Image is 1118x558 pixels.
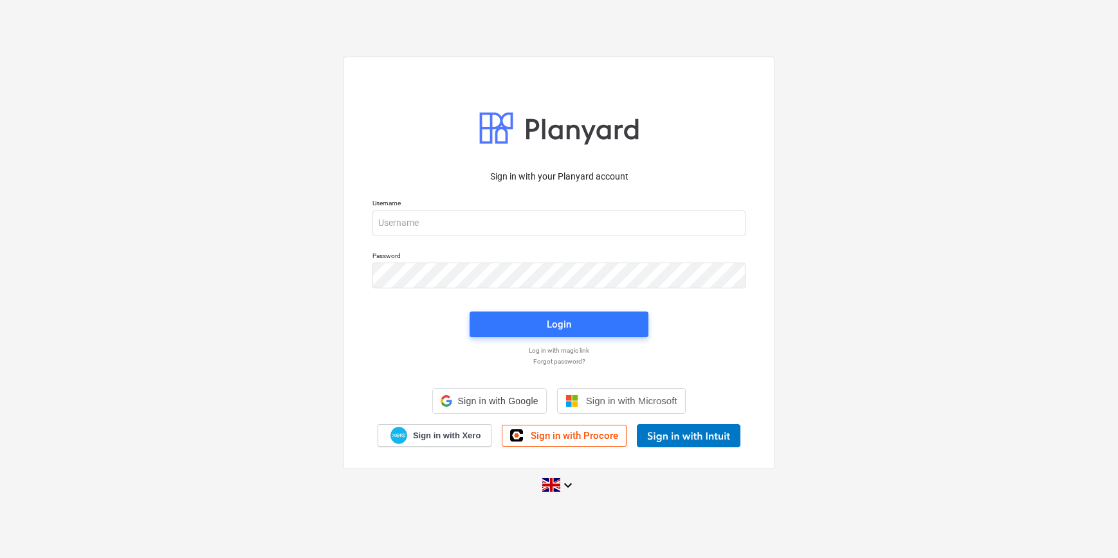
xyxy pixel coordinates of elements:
button: Login [470,312,648,337]
p: Sign in with your Planyard account [372,170,746,183]
p: Username [372,199,746,210]
a: Log in with magic link [366,346,752,355]
p: Password [372,252,746,263]
div: Login [547,316,571,333]
img: Microsoft logo [565,395,578,407]
a: Forgot password? [366,357,752,366]
span: Sign in with Google [457,396,538,406]
div: Sign in with Google [432,388,546,414]
span: Sign in with Microsoft [586,395,677,406]
a: Sign in with Xero [378,424,492,447]
i: keyboard_arrow_down [560,478,576,493]
a: Sign in with Procore [502,425,627,447]
img: Xero logo [390,427,407,444]
input: Username [372,210,746,236]
span: Sign in with Procore [531,430,618,442]
span: Sign in with Xero [413,430,481,442]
